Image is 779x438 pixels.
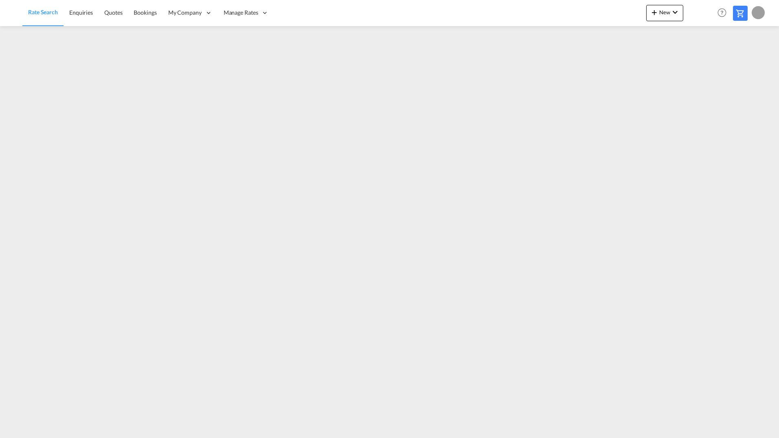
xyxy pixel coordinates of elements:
span: My Company [168,9,202,17]
md-icon: icon-plus 400-fg [649,7,659,17]
span: New [649,9,680,15]
button: icon-plus 400-fgNewicon-chevron-down [646,5,683,21]
md-icon: icon-chevron-down [670,7,680,17]
span: Help [715,6,729,20]
span: Enquiries [69,9,93,16]
span: Rate Search [28,9,58,15]
span: Manage Rates [224,9,258,17]
div: Help [715,6,733,20]
span: Bookings [134,9,156,16]
span: Quotes [104,9,122,16]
